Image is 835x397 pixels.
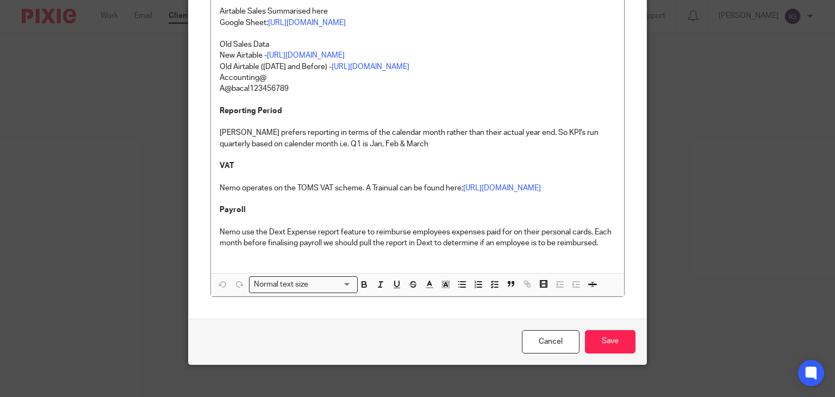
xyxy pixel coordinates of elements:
a: [URL][DOMAIN_NAME] [332,63,409,71]
input: Save [585,330,635,353]
p: Old Airtable ([DATE] and Before) - [220,61,616,72]
strong: Payroll [220,206,246,214]
a: Cancel [522,330,579,353]
strong: VAT [220,162,234,170]
a: [URL][DOMAIN_NAME] [463,184,541,192]
p: New Airtable - [220,50,616,61]
p: Nemo use the Dext Expense report feature to reimburse employees expenses paid for on their person... [220,227,616,260]
strong: Reporting Period [220,107,282,115]
a: [URL][DOMAIN_NAME] [268,19,346,27]
div: Search for option [249,276,358,293]
input: Search for option [312,279,351,290]
p: Nemo operates on the TOMS VAT scheme. A Trainual can be found here; [220,183,616,194]
p: Google Sheet: [220,17,616,28]
p: Airtable Sales Summarised here [220,6,616,17]
p: Old Sales Data [220,39,616,50]
span: Normal text size [252,279,311,290]
p: [PERSON_NAME] prefers reporting in terms of the calendar month rather than their actual year end.... [220,127,616,150]
a: [URL][DOMAIN_NAME] [267,52,345,59]
p: A@baca!123456789 [220,83,616,106]
p: Accounting@ [220,72,616,83]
